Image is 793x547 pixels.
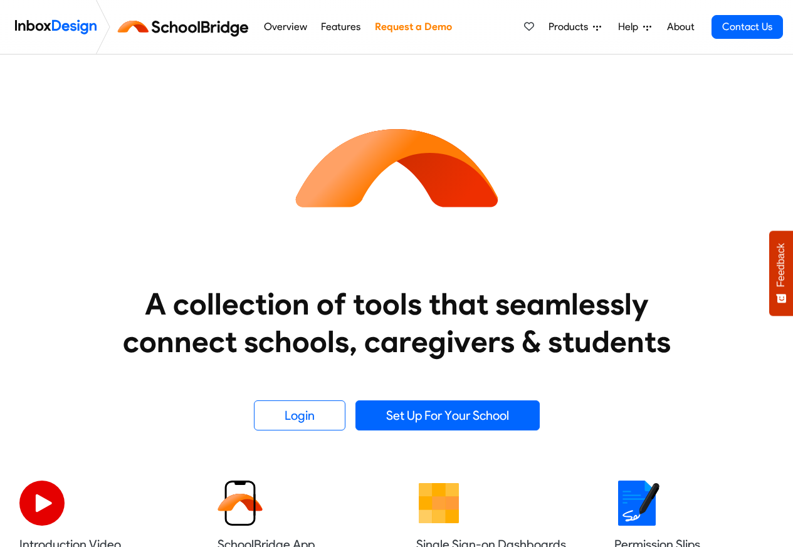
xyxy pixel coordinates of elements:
img: 2022_07_11_icon_video_playback.svg [19,481,65,526]
a: Request a Demo [371,14,455,39]
a: Set Up For Your School [355,400,540,430]
a: Contact Us [712,15,783,39]
a: About [663,14,698,39]
img: 2022_01_18_icon_signature.svg [614,481,659,526]
span: Products [549,19,593,34]
a: Features [318,14,364,39]
img: schoolbridge logo [115,12,256,42]
a: Products [544,14,606,39]
span: Help [618,19,643,34]
img: 2022_01_13_icon_sb_app.svg [218,481,263,526]
img: 2022_01_13_icon_grid.svg [416,481,461,526]
a: Login [254,400,345,430]
a: Overview [260,14,310,39]
button: Feedback - Show survey [769,231,793,316]
a: Help [613,14,656,39]
heading: A collection of tools that seamlessly connect schools, caregivers & students [99,285,695,360]
span: Feedback [775,243,787,287]
img: icon_schoolbridge.svg [284,55,510,280]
